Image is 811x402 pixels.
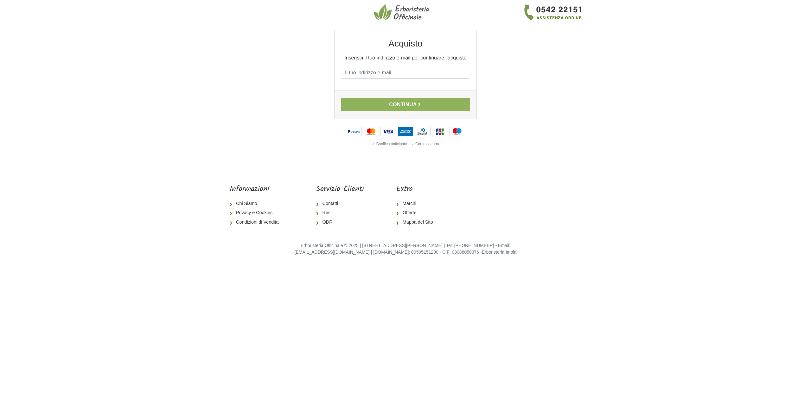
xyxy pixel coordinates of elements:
[316,208,364,218] a: Resi
[396,199,438,208] a: Marchi
[396,185,438,194] h5: Extra
[230,218,284,227] a: Condizioni di Vendita
[316,185,364,194] h5: Servizio Clienti
[374,4,431,21] img: Erboristeria Officinale
[396,218,438,227] a: Mappa del Sito
[316,199,364,208] a: Contatti
[230,208,284,218] a: Privacy e Cookies
[470,185,581,207] iframe: fb:page Facebook Social Plugin
[316,218,364,227] a: ODR
[341,67,470,79] input: Il tuo indirizzo e-mail
[341,38,470,49] h2: Acquisto
[410,140,440,148] div: ✓ Contrassegno
[482,250,517,255] a: Erboristeria Imola
[371,140,408,148] div: ✓ Bonifico anticipato
[341,98,470,111] button: Continua
[230,199,284,208] a: Chi Siamo
[341,54,470,62] p: Inserisci il tuo indirizzo e-mail per continuare l'acquisto
[230,185,284,194] h5: Informazioni
[396,208,438,218] a: Offerte
[295,243,517,255] small: Erboristeria Officinale © 2025 | [STREET_ADDRESS][PERSON_NAME] | Tel: [PHONE_NUMBER] - Email: [EM...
